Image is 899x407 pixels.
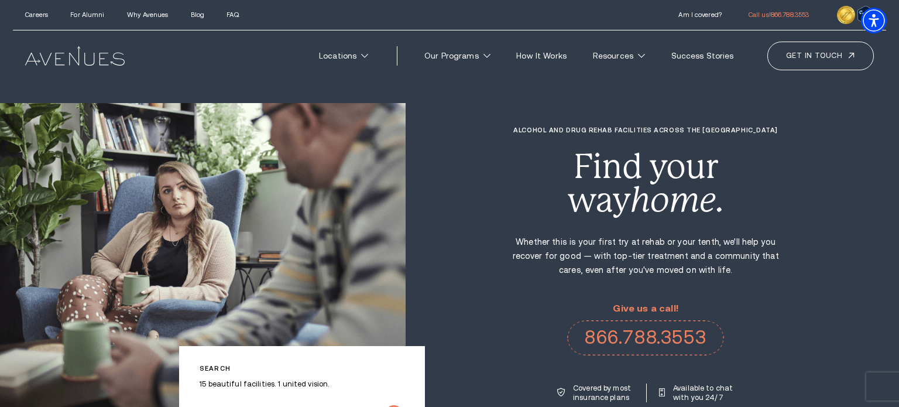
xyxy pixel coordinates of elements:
[512,235,780,277] p: Whether this is your first try at rehab or your tenth, we'll help you recover for good — with top...
[227,11,238,18] a: FAQ
[512,150,780,217] div: Find your way
[767,42,874,70] a: Get in touch
[191,11,204,18] a: Blog
[567,303,724,314] p: Give us a call!
[749,11,809,18] a: Call us!866.788.3553
[25,11,48,18] a: Careers
[512,126,780,134] h1: Alcohol and Drug Rehab Facilities across the [GEOGRAPHIC_DATA]
[309,45,378,67] a: Locations
[673,384,734,402] p: Available to chat with you 24/7
[583,45,655,67] a: Resources
[771,11,809,18] span: 866.788.3553
[659,384,734,402] a: Available to chat with you 24/7
[414,45,500,67] a: Our Programs
[567,320,724,355] a: 866.788.3553
[557,384,634,402] a: Covered by most insurance plans
[200,365,404,372] p: Search
[573,384,634,402] p: Covered by most insurance plans
[127,11,168,18] a: Why Avenues
[861,8,887,33] div: Accessibility Menu
[678,11,721,18] a: Am I covered?
[630,180,724,220] i: home.
[200,379,404,389] p: 15 beautiful facilities. 1 united vision.
[661,45,743,67] a: Success Stories
[70,11,104,18] a: For Alumni
[506,45,577,67] a: How It Works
